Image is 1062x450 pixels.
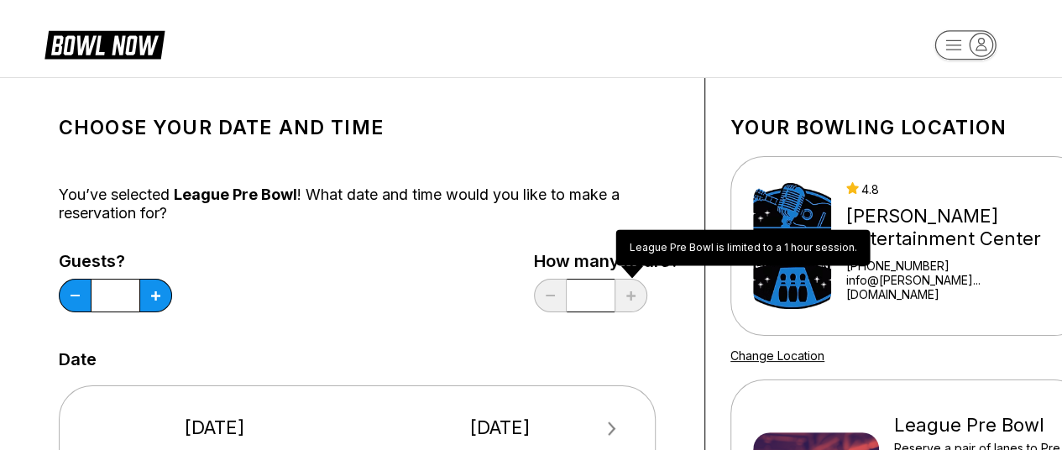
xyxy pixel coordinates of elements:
[59,186,679,222] div: You’ve selected ! What date and time would you like to make a reservation for?
[753,183,831,309] img: Bogart's Entertainment Center
[174,186,297,203] span: League Pre Bowl
[59,350,97,369] label: Date
[85,416,345,439] div: [DATE]
[534,252,679,270] label: How many hours?
[370,416,630,439] div: [DATE]
[615,229,870,265] div: League Pre Bowl is limited to a 1 hour session.
[599,416,625,442] button: Next Month
[730,348,824,363] a: Change Location
[59,252,172,270] label: Guests?
[59,116,679,139] h1: Choose your Date and time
